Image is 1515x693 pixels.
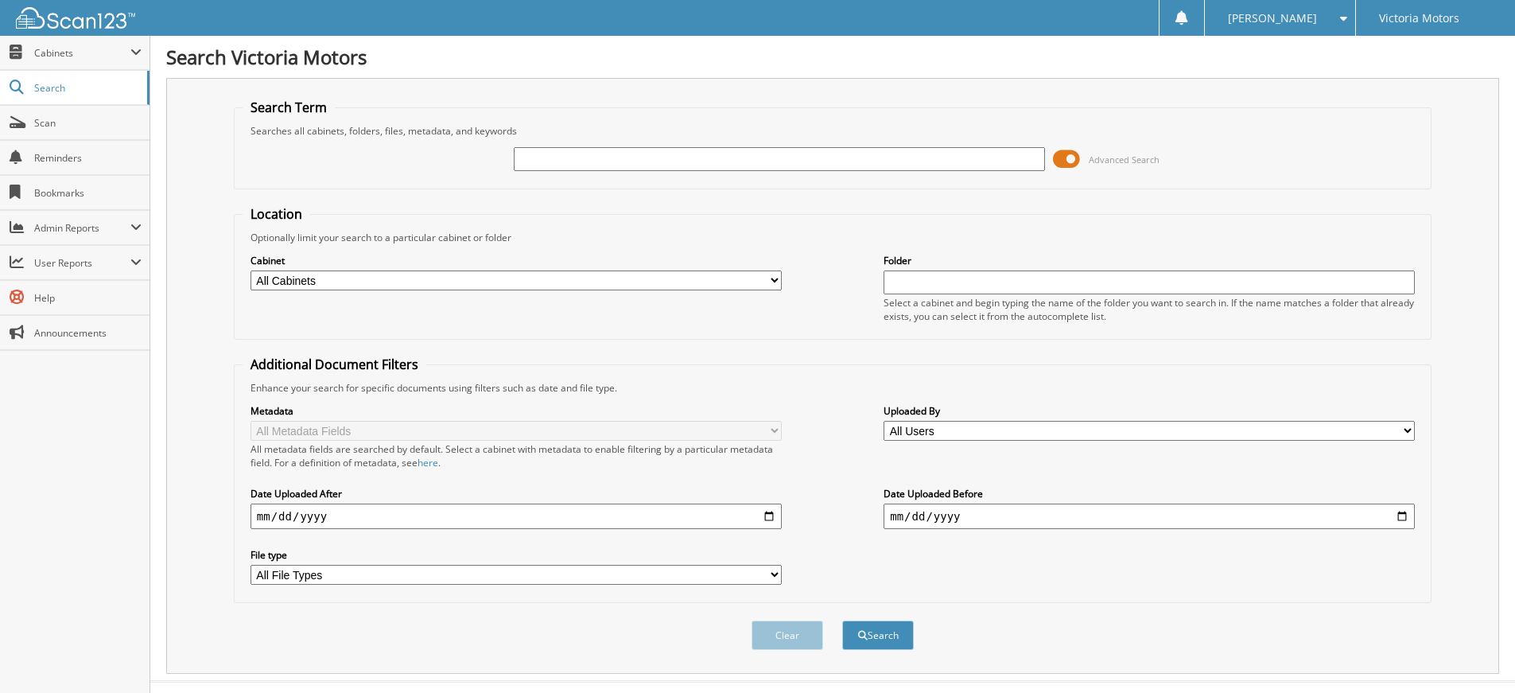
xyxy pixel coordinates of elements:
span: Reminders [34,151,142,165]
label: Uploaded By [884,404,1415,418]
span: Advanced Search [1089,154,1160,165]
span: User Reports [34,256,130,270]
img: scan123-logo-white.svg [16,7,135,29]
span: Search [34,81,139,95]
label: Cabinet [251,254,782,267]
button: Search [842,621,914,650]
label: Folder [884,254,1415,267]
label: Date Uploaded Before [884,487,1415,500]
span: Help [34,291,142,305]
span: Bookmarks [34,186,142,200]
a: here [418,456,438,469]
legend: Location [243,205,310,223]
h1: Search Victoria Motors [166,44,1499,70]
label: File type [251,548,782,562]
div: All metadata fields are searched by default. Select a cabinet with metadata to enable filtering b... [251,442,782,469]
span: Victoria Motors [1379,14,1459,23]
span: Admin Reports [34,221,130,235]
input: end [884,504,1415,529]
button: Clear [752,621,823,650]
label: Date Uploaded After [251,487,782,500]
label: Metadata [251,404,782,418]
span: Scan [34,116,142,130]
input: start [251,504,782,529]
span: Cabinets [34,46,130,60]
legend: Search Term [243,99,335,116]
span: [PERSON_NAME] [1228,14,1317,23]
span: Announcements [34,326,142,340]
div: Searches all cabinets, folders, files, metadata, and keywords [243,124,1423,138]
legend: Additional Document Filters [243,356,426,373]
div: Select a cabinet and begin typing the name of the folder you want to search in. If the name match... [884,296,1415,323]
div: Optionally limit your search to a particular cabinet or folder [243,231,1423,244]
div: Enhance your search for specific documents using filters such as date and file type. [243,381,1423,395]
